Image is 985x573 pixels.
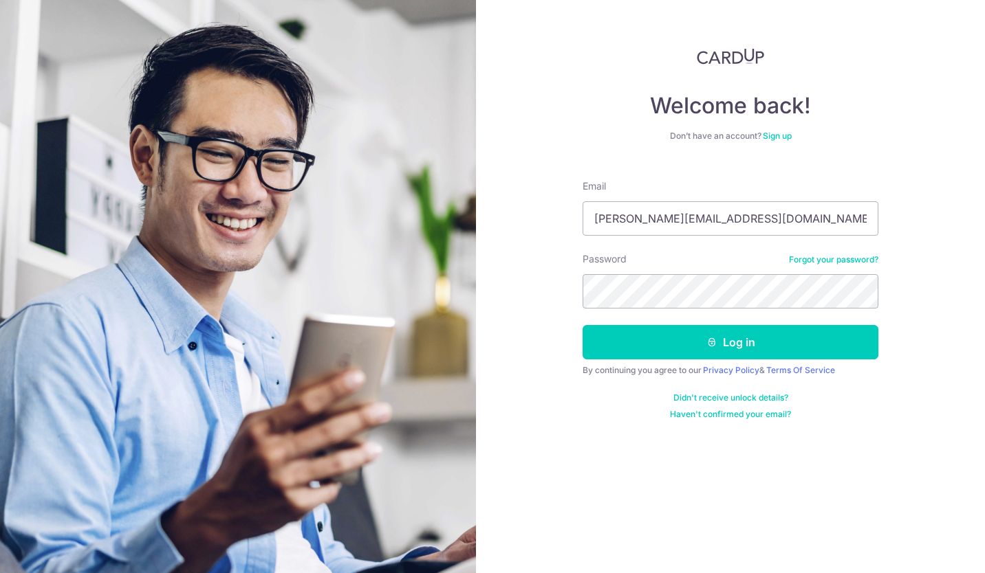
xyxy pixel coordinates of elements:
input: Enter your Email [583,201,878,236]
a: Privacy Policy [703,365,759,375]
img: CardUp Logo [697,48,764,65]
a: Forgot your password? [789,254,878,265]
button: Log in [583,325,878,359]
a: Didn't receive unlock details? [673,392,788,403]
div: Don’t have an account? [583,131,878,142]
a: Terms Of Service [766,365,835,375]
h4: Welcome back! [583,92,878,120]
div: By continuing you agree to our & [583,365,878,376]
a: Haven't confirmed your email? [670,409,791,420]
a: Sign up [763,131,792,141]
label: Password [583,252,627,266]
label: Email [583,179,606,193]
